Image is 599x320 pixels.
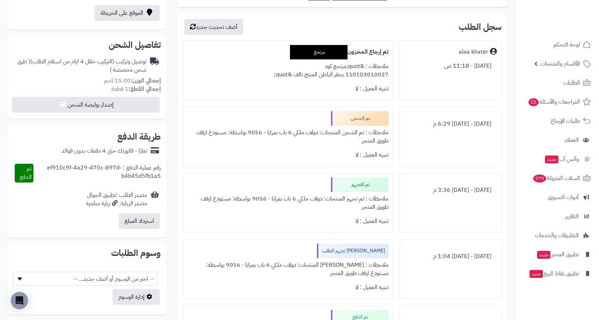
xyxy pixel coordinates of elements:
[529,269,579,279] span: تطبيق نقاط البيع
[536,249,579,260] span: تطبيق المتجر
[128,85,161,93] strong: إجمالي القطع:
[17,57,146,74] span: ( طرق شحن مخصصة )
[13,58,146,74] div: توصيل وتركيب (التركيب خلال 4 ايام من استلام الطلب)
[553,40,580,50] span: لوحة التحكم
[540,59,580,69] span: الأقسام والمنتجات
[348,48,389,56] b: تم إرجاع المخزون
[404,117,497,131] div: [DATE] - [DATE] 6:29 م
[62,147,147,155] div: تمارا - فاتورتك حتى 4 دفعات بدون فوائد
[530,270,543,278] span: جديد
[13,272,157,285] span: -- اختر من الوسوم أو أضف جديد... --
[519,189,595,206] a: أدوات التسويق
[13,249,161,257] h2: وسوم الطلبات
[331,177,389,192] div: تم التجهيز
[404,59,497,73] div: [DATE] - 11:18 ص
[537,251,550,259] span: جديد
[519,74,595,91] a: الطلبات
[565,211,579,221] span: التقارير
[404,249,497,263] div: [DATE] - [DATE] 1:04 م
[113,289,160,305] a: إدارة الوسوم
[545,156,558,163] span: جديد
[290,45,348,59] div: مرتجع
[184,19,243,35] button: أضف تحديث جديد
[519,227,595,244] a: التطبيقات والخدمات
[528,98,539,106] span: 15
[519,150,595,168] a: وآتس آبجديد
[188,280,389,294] div: تنبيه العميل : لا
[13,272,157,286] span: -- اختر من الوسوم أو أضف جديد... --
[459,23,502,31] h3: سجل الطلب
[188,126,389,148] div: ملاحظات : تم الشحن المنتجات: دولاب ملكي 6 باب بمرايا - 9056 بواسطة: مستودع ارفف طويق المتجر
[459,48,488,56] div: alaa khater
[563,78,580,88] span: الطلبات
[117,132,161,141] h2: طريقة الدفع
[519,112,595,130] a: طلبات الإرجاع
[551,116,580,126] span: طلبات الإرجاع
[131,76,161,85] strong: إجمالي الوزن:
[111,85,161,93] small: 1 قطعة
[119,213,160,229] button: استرداد المبلغ
[544,154,579,164] span: وآتس آب
[11,292,28,309] div: Open Intercom Messenger
[532,173,580,183] span: السلات المتروكة
[519,246,595,263] a: تطبيق المتجرجديد
[188,258,389,280] div: ملاحظات : [PERSON_NAME] المنتجات: دولاب ملكي 6 باب بمرايا - 9056 بواسطة: مستودع ارفف طويق المتجر
[519,265,595,282] a: تطبيق نقاط البيعجديد
[528,97,580,107] span: المراجعات والأسئلة
[20,164,32,181] span: تم الدفع
[13,41,161,49] h2: تفاصيل الشحن
[86,199,147,208] div: مصدر الزيارة: زيارة مباشرة
[519,36,595,53] a: لوحة التحكم
[331,111,389,126] div: تم الشحن
[519,93,595,111] a: المراجعات والأسئلة15
[519,208,595,225] a: التقارير
[104,76,161,85] small: 15.00 كجم
[535,230,579,240] span: التطبيقات والخدمات
[95,5,160,21] a: الموقع على الخريطة
[533,174,546,182] span: 579
[565,135,579,145] span: العملاء
[317,244,389,258] div: [PERSON_NAME] تجهيز الطلب
[12,97,160,113] button: إصدار بوليصة الشحن
[188,148,389,162] div: تنبيه العميل : لا
[33,164,161,182] div: رقم عملية الدفع : ef910c9f-4a29-470c-897d-b4b45d5fb1a5
[519,131,595,149] a: العملاء
[188,214,389,228] div: تنبيه العميل : لا
[188,192,389,214] div: ملاحظات : تم تجهيز المنتجات: دولاب ملكي 6 باب بمرايا - 9056 بواسطة: مستودع ارفف طويق المتجر
[86,191,147,208] div: مصدر الطلب :تطبيق الجوال
[550,14,592,30] img: logo-2.png
[519,170,595,187] a: السلات المتروكة579
[548,192,579,202] span: أدوات التسويق
[188,82,389,96] div: تنبيه العميل : لا
[188,59,389,82] div: ملاحظات : &quot;مرتجع كود 110103010027 بحفر الباطن المنتج تالف &quot;
[404,183,497,197] div: [DATE] - [DATE] 3:36 م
